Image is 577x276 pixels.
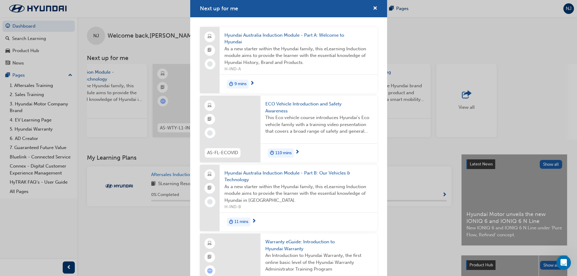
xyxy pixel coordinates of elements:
span: H-IND-B [224,204,373,211]
span: next-icon [250,81,254,86]
span: duration-icon [229,218,233,226]
span: ECO Vehicle Introduction and Safety Awareness [265,101,373,114]
span: next-icon [252,219,256,224]
span: booktick-icon [207,115,212,123]
span: learningResourceType_ELEARNING-icon [207,240,212,248]
span: laptop-icon [207,171,212,178]
span: Next up for me [200,5,238,12]
span: duration-icon [229,80,233,88]
span: Warranty eGuide: Introduction to Hyundai Warranty [265,238,373,252]
span: This Eco vehicle course introduces Hyundai's Eco vehicle family with a training video presentatio... [265,114,373,135]
span: As a new starter within the Hyundai family, this eLearning Induction module aims to provide the l... [224,183,373,204]
span: cross-icon [373,6,377,12]
a: AS-FL-ECOVIDECO Vehicle Introduction and Safety AwarenessThis Eco vehicle course introduces Hyund... [200,96,377,162]
span: booktick-icon [207,253,212,261]
a: Hyundai Australia Induction Module - Part B: Our Vehicles & TechnologyAs a new starter within the... [200,165,377,231]
span: booktick-icon [207,184,212,192]
span: An Introduction to Hyundai Warranty, the first online basic level of the Hyundai Warranty Adminis... [265,252,373,273]
span: AS-FL-ECOVID [207,149,238,156]
span: 11 mins [234,218,248,225]
button: cross-icon [373,5,377,12]
span: next-icon [295,150,300,155]
span: Hyundai Australia Induction Module - Part B: Our Vehicles & Technology [224,170,373,183]
span: learningRecordVerb_NONE-icon [207,61,213,67]
span: laptop-icon [207,33,212,41]
span: H-IND-A [224,66,373,73]
span: learningRecordVerb_NONE-icon [207,199,213,205]
span: duration-icon [270,149,274,157]
span: 9 mins [234,81,247,88]
span: learningRecordVerb_ATTEMPT-icon [207,268,213,274]
span: 110 mins [275,150,292,157]
span: As a new starter within the Hyundai family, this eLearning Induction module aims to provide the l... [224,45,373,66]
iframe: Intercom live chat [556,255,571,270]
span: booktick-icon [207,46,212,54]
span: learningRecordVerb_NONE-icon [207,130,213,136]
a: Hyundai Australia Induction Module - Part A: Welcome to HyundaiAs a new starter within the Hyunda... [200,27,377,94]
span: learningResourceType_ELEARNING-icon [207,102,212,110]
span: Hyundai Australia Induction Module - Part A: Welcome to Hyundai [224,32,373,45]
